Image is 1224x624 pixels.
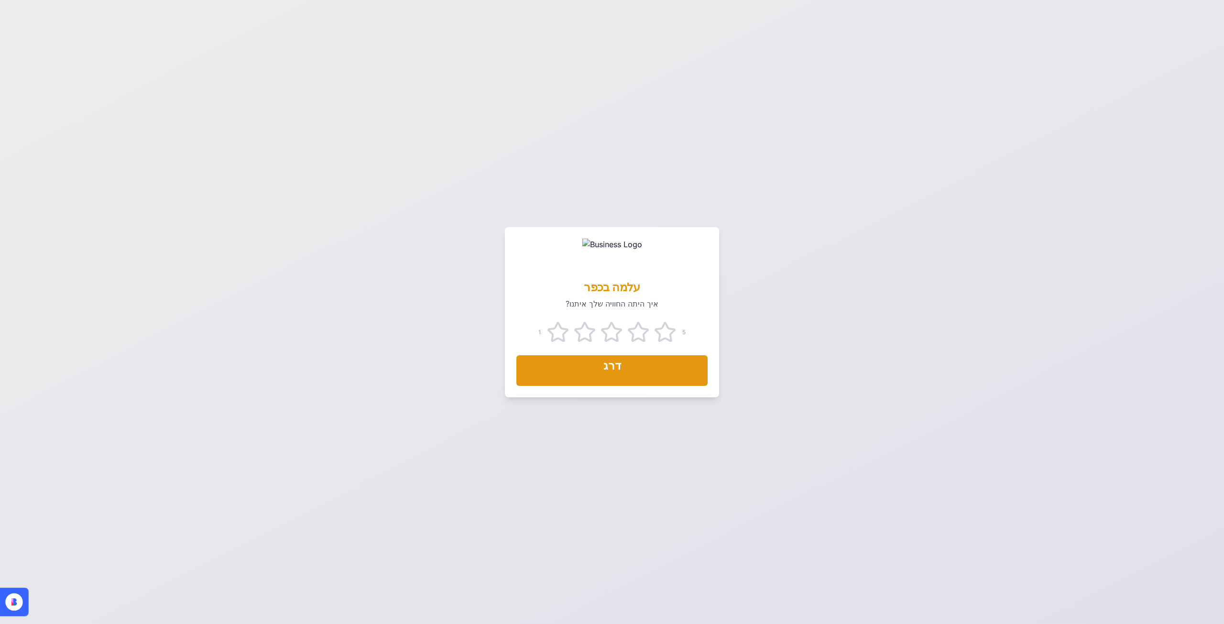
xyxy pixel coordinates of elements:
span: 1 [538,328,541,336]
div: דרג [603,358,621,373]
img: Business Logo [582,239,642,269]
div: עלמה בכפר [516,280,708,295]
span: 5 [682,328,686,336]
p: איך היתה החוויה שלך איתנו? [516,298,708,309]
button: דרג [516,355,708,386]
